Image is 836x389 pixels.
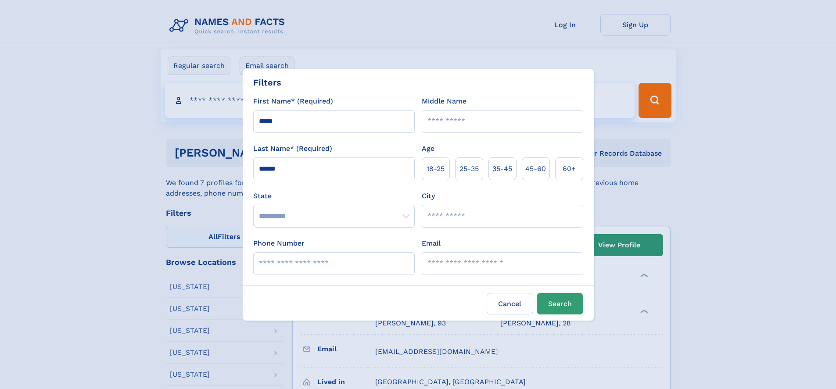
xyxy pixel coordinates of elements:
[253,76,281,89] div: Filters
[422,191,435,201] label: City
[525,164,546,174] span: 45‑60
[253,238,305,249] label: Phone Number
[253,191,415,201] label: State
[537,293,583,314] button: Search
[422,143,434,154] label: Age
[253,96,333,107] label: First Name* (Required)
[492,164,512,174] span: 35‑45
[427,164,445,174] span: 18‑25
[422,96,466,107] label: Middle Name
[253,143,332,154] label: Last Name* (Required)
[459,164,479,174] span: 25‑35
[487,293,533,314] label: Cancel
[422,238,441,249] label: Email
[563,164,576,174] span: 60+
